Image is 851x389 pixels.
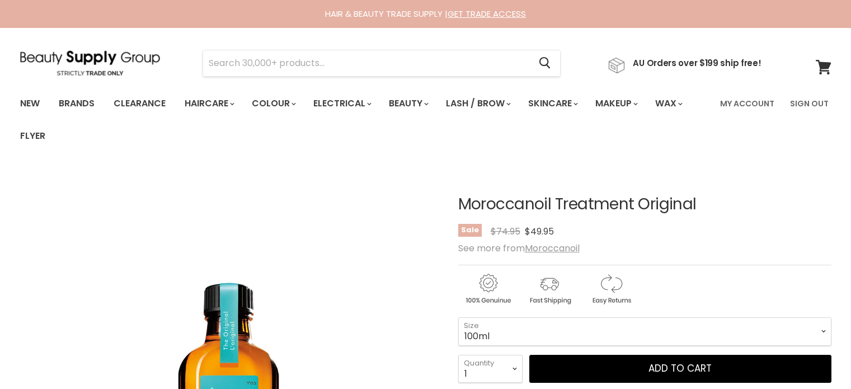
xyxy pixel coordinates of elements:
form: Product [203,50,561,77]
span: See more from [458,242,580,255]
span: Add to cart [648,362,712,375]
a: My Account [713,92,781,115]
div: HAIR & BEAUTY TRADE SUPPLY | [6,8,845,20]
span: $74.95 [491,225,520,238]
nav: Main [6,87,845,152]
a: GET TRADE ACCESS [448,8,526,20]
a: Colour [243,92,303,115]
a: Moroccanoil [525,242,580,255]
a: Makeup [587,92,645,115]
a: Brands [50,92,103,115]
input: Search [203,50,530,76]
a: New [12,92,48,115]
a: Electrical [305,92,378,115]
img: shipping.gif [520,272,579,306]
a: Clearance [105,92,174,115]
iframe: Gorgias live chat messenger [795,336,840,378]
button: Search [530,50,560,76]
a: Sign Out [783,92,835,115]
a: Lash / Brow [438,92,518,115]
a: Wax [647,92,689,115]
a: Flyer [12,124,54,148]
span: Sale [458,224,482,237]
img: returns.gif [581,272,641,306]
button: Add to cart [529,355,831,383]
a: Beauty [380,92,435,115]
ul: Main menu [12,87,713,152]
img: genuine.gif [458,272,518,306]
h1: Moroccanoil Treatment Original [458,196,831,213]
a: Haircare [176,92,241,115]
a: Skincare [520,92,585,115]
select: Quantity [458,355,523,383]
span: $49.95 [525,225,554,238]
